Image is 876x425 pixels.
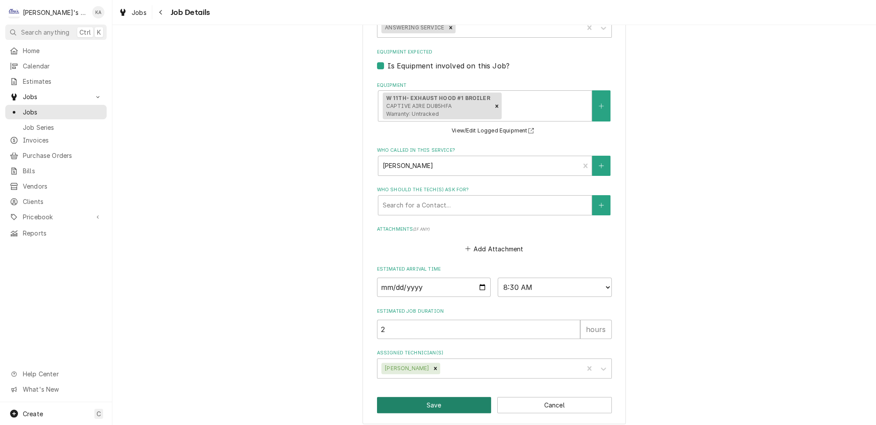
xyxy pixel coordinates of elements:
span: Jobs [23,107,102,117]
span: CAPTIVE AIRE DU85HFA Warranty: Untracked [386,103,452,117]
svg: Create New Contact [599,202,604,208]
span: Clients [23,197,102,206]
label: Who should the tech(s) ask for? [377,186,612,193]
span: Job Series [23,123,102,132]
span: Estimates [23,77,102,86]
svg: Create New Contact [599,163,604,169]
a: Purchase Orders [5,148,107,163]
a: Go to What's New [5,382,107,396]
label: Estimated Job Duration [377,308,612,315]
label: Estimated Arrival Time [377,266,612,273]
button: View/Edit Logged Equipment [450,125,538,136]
a: Go to Pricebook [5,210,107,224]
div: [PERSON_NAME]'s Refrigeration [23,8,87,17]
a: Reports [5,226,107,240]
a: Home [5,43,107,58]
a: Go to Jobs [5,89,107,104]
label: Is Equipment involved on this Job? [388,61,510,71]
div: Remove ANSWERING SERVICE [446,22,456,33]
button: Search anythingCtrlK [5,25,107,40]
a: Clients [5,194,107,209]
a: Jobs [5,105,107,119]
label: Assigned Technician(s) [377,350,612,357]
a: Jobs [115,5,150,20]
a: Estimates [5,74,107,89]
div: Remove Cameron Ward [431,363,440,374]
div: Estimated Arrival Time [377,266,612,297]
button: Create New Equipment [592,90,610,121]
a: Invoices [5,133,107,147]
span: Pricebook [23,212,89,221]
button: Create New Contact [592,195,610,215]
div: Who should the tech(s) ask for? [377,186,612,215]
div: C [8,6,20,18]
div: Attachments [377,226,612,255]
span: Purchase Orders [23,151,102,160]
div: Clay's Refrigeration's Avatar [8,6,20,18]
a: Go to Help Center [5,367,107,381]
span: Bills [23,166,102,175]
a: Calendar [5,59,107,73]
div: Equipment [377,82,612,136]
span: Reports [23,229,102,238]
span: K [97,28,101,37]
div: Remove [object Object] [492,93,502,120]
span: Home [23,46,102,55]
button: Save [377,397,492,413]
a: Vendors [5,179,107,193]
span: Job Details [168,7,210,18]
span: Ctrl [79,28,91,37]
span: Invoices [23,136,102,145]
span: Calendar [23,61,102,71]
strong: W 11TH- EXHAUST HOOD #1 BROILER [386,95,490,101]
div: hours [580,320,612,339]
div: Assigned Technician(s) [377,350,612,378]
div: Equipment Expected [377,49,612,71]
a: Bills [5,164,107,178]
div: Estimated Job Duration [377,308,612,339]
button: Cancel [497,397,612,413]
span: Jobs [23,92,89,101]
label: Equipment Expected [377,49,612,56]
button: Add Attachment [463,243,525,255]
a: Job Series [5,120,107,135]
span: Vendors [23,182,102,191]
div: Korey Austin's Avatar [92,6,104,18]
span: Create [23,410,43,418]
span: C [97,409,101,418]
label: Equipment [377,82,612,89]
button: Navigate back [154,5,168,19]
div: [PERSON_NAME] [381,363,431,374]
div: KA [92,6,104,18]
span: Help Center [23,369,101,379]
div: Button Group Row [377,397,612,413]
div: Who called in this service? [377,147,612,175]
div: Button Group [377,397,612,413]
label: Attachments [377,226,612,233]
label: Who called in this service? [377,147,612,154]
span: Jobs [132,8,147,17]
svg: Create New Equipment [599,103,604,109]
div: ANSWERING SERVICE [381,22,446,33]
span: What's New [23,385,101,394]
button: Create New Contact [592,156,610,176]
select: Time Select [498,278,612,297]
span: ( if any ) [413,227,430,232]
span: Search anything [21,28,69,37]
input: Date [377,278,491,297]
